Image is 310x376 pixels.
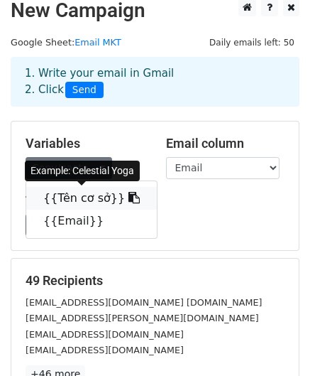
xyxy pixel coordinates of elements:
small: Google Sheet: [11,37,121,48]
a: {{Tên cơ sở}} [26,187,157,210]
iframe: Chat Widget [239,308,310,376]
a: {{Email}} [26,210,157,232]
small: [EMAIL_ADDRESS][DOMAIN_NAME] [DOMAIN_NAME][EMAIL_ADDRESS][PERSON_NAME][DOMAIN_NAME] [26,297,262,324]
small: [EMAIL_ADDRESS][DOMAIN_NAME] [26,329,184,340]
a: Email MKT [74,37,121,48]
h5: Variables [26,136,145,151]
div: 1. Write your email in Gmail 2. Click [14,65,296,98]
span: Daily emails left: 50 [204,35,299,50]
div: Example: Celestial Yoga [25,161,140,181]
h5: Email column [166,136,285,151]
a: Daily emails left: 50 [204,37,299,48]
div: Tiện ích trò chuyện [239,308,310,376]
h5: 49 Recipients [26,273,284,289]
span: Send [65,82,104,99]
small: [EMAIL_ADDRESS][DOMAIN_NAME] [26,345,184,355]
